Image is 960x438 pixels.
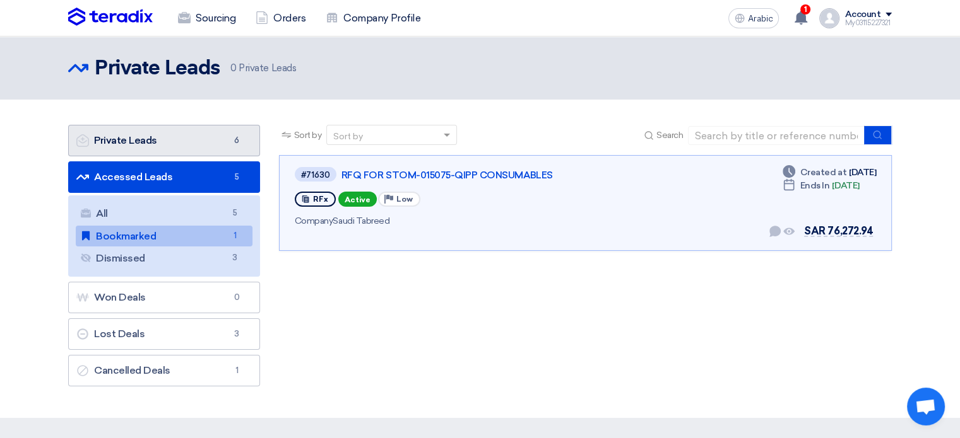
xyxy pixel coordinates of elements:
[168,4,246,32] a: Sourcing
[68,318,260,350] a: Lost Deals3
[95,59,220,79] font: Private Leads
[96,252,145,264] font: Dismissed
[343,12,420,24] font: Company Profile
[294,130,322,141] font: Sort by
[396,195,413,204] font: Low
[94,328,145,340] font: Lost Deals
[800,180,830,191] font: Ends In
[747,13,773,24] font: Arabic
[313,195,328,204] font: RFx
[333,216,389,226] font: Saudi Tabreed
[333,131,363,142] font: Sort by
[68,161,260,193] a: Accessed Leads5
[68,355,260,386] a: Cancelled Deals1
[656,130,683,141] font: Search
[688,126,865,145] input: Search by title or reference number
[94,291,146,303] font: Won Deals
[234,292,239,302] font: 0
[246,4,316,32] a: Orders
[233,231,236,240] font: 1
[68,282,260,313] a: Won Deals0
[844,9,880,20] font: Account
[234,135,239,145] font: 6
[844,19,890,27] font: My03115227321
[232,253,237,262] font: 3
[94,171,172,183] font: Accessed Leads
[832,180,859,191] font: [DATE]
[96,230,156,242] font: Bookmarked
[68,8,153,26] img: Teradix logo
[273,12,305,24] font: Orders
[68,125,260,156] a: Private Leads6
[230,62,237,74] font: 0
[804,225,873,237] font: SAR 76,272.94
[804,5,807,14] font: 1
[94,364,170,376] font: Cancelled Deals
[341,170,553,181] font: RFQ FOR STOM-015075-QIPP CONSUMABLES
[301,170,330,180] font: #71630
[341,170,657,181] a: RFQ FOR STOM-015075-QIPP CONSUMABLES
[234,172,239,182] font: 5
[907,388,945,425] div: Open chat
[239,62,296,74] font: Private Leads
[196,12,235,24] font: Sourcing
[800,167,846,178] font: Created at
[96,207,108,219] font: All
[232,208,237,217] font: 5
[295,216,333,226] font: Company
[234,329,239,338] font: 3
[728,8,779,28] button: Arabic
[819,8,839,28] img: profile_test.png
[235,366,238,375] font: 1
[345,195,370,204] font: Active
[94,134,157,146] font: Private Leads
[849,167,876,178] font: [DATE]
